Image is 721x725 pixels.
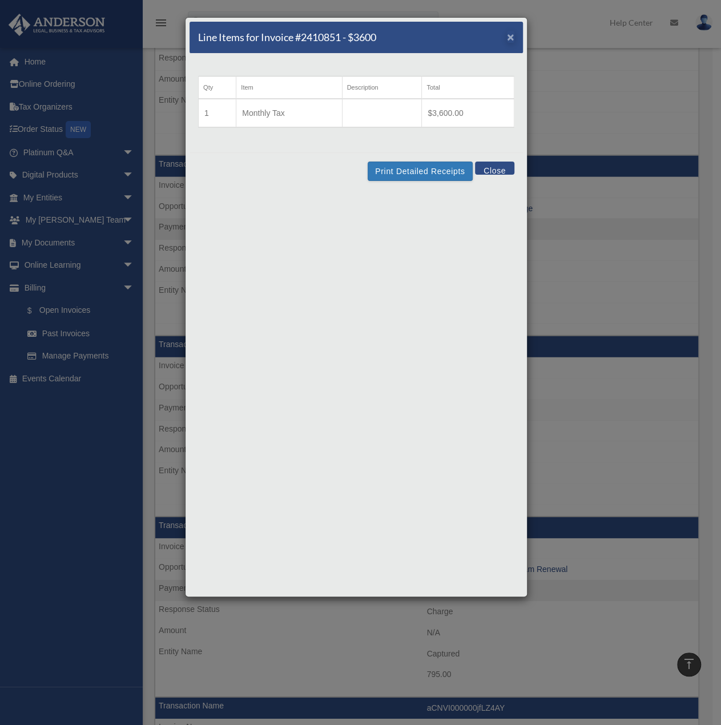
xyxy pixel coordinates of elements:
th: Qty [199,76,236,99]
th: Description [342,76,422,99]
button: Close [475,162,514,175]
th: Total [422,76,514,99]
th: Item [236,76,342,99]
button: Close [507,31,514,43]
span: × [507,30,514,43]
button: Print Detailed Receipts [368,162,472,181]
h5: Line Items for Invoice #2410851 - $3600 [198,30,376,45]
td: 1 [199,99,236,127]
td: Monthly Tax [236,99,342,127]
td: $3,600.00 [422,99,514,127]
